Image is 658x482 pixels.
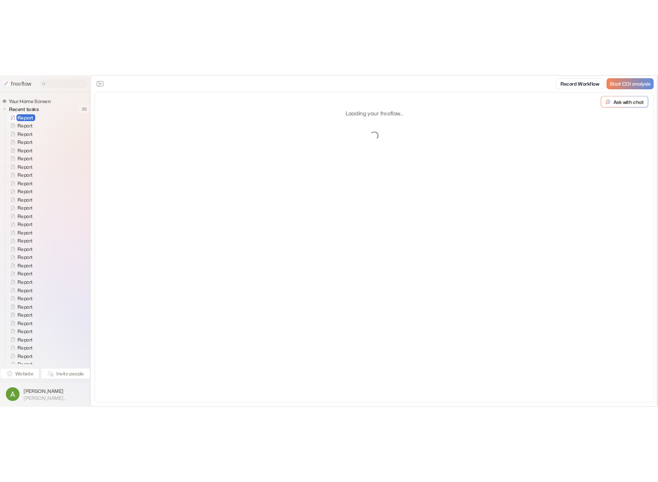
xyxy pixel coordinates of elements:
[7,80,52,92] a: Report
[24,117,51,126] span: Report
[24,152,51,162] span: Report
[34,454,123,464] span: [PERSON_NAME]
[7,414,52,426] a: Report
[3,43,60,55] button: Recent tasks
[7,56,52,68] a: Report
[7,295,52,307] a: Report
[24,236,51,246] span: Report
[7,307,52,319] a: Report
[24,212,51,222] span: Report
[7,378,52,390] a: Report
[24,272,51,282] span: Report
[24,284,51,294] span: Report
[7,187,52,199] a: Report
[7,139,52,151] a: Report
[7,331,52,343] a: Report
[8,454,28,474] img: profile
[24,332,51,342] span: Report
[7,366,52,378] a: Report
[11,44,59,54] span: Recent tasks
[24,128,51,138] span: Report
[24,415,51,425] span: Report
[7,175,52,187] a: Report
[7,104,52,116] a: Report
[24,188,51,198] span: Report
[7,259,52,271] a: Report
[24,69,51,79] span: Report
[7,235,52,247] a: Report
[24,296,51,306] span: Report
[7,68,52,80] a: Report
[7,223,52,235] a: Report
[7,127,52,139] a: Report
[24,379,51,389] span: Report
[7,199,52,211] a: Report
[24,164,51,174] span: Report
[24,57,51,67] span: Report
[59,426,131,442] button: Invite people
[34,465,123,474] span: [PERSON_NAME][EMAIL_ADDRESS]
[114,43,131,56] span: 35
[24,224,51,234] span: Report
[7,163,52,175] a: Report
[24,308,51,318] span: Report
[24,93,51,103] span: Report
[7,283,52,295] a: Report
[4,6,46,18] a: freeflow
[6,451,125,476] button: [PERSON_NAME][PERSON_NAME][EMAIL_ADDRESS]
[7,271,52,283] a: Report
[24,367,51,377] span: Report
[7,116,52,127] a: Report
[24,356,51,365] span: Report
[7,390,52,402] a: Report
[24,200,51,210] span: Report
[7,355,52,366] a: Report
[11,33,76,43] span: Your Home Screen
[24,176,51,186] span: Report
[24,260,51,270] span: Report
[24,391,51,401] span: Report
[24,344,51,354] span: Report
[7,151,52,163] a: Report
[7,211,52,223] a: Report
[7,343,52,355] a: Report
[7,319,52,331] a: Report
[137,4,153,20] button: Close the sidebar
[7,92,52,104] a: Report
[24,403,51,413] span: Report
[3,33,77,43] a: Your Home Screen
[24,320,51,330] span: Report
[7,247,52,259] a: Report
[24,140,51,150] span: Report
[16,6,46,18] p: freeflow
[24,105,51,115] span: Report
[24,81,51,91] span: Report
[24,248,51,258] span: Report
[7,402,52,414] a: Report
[502,50,586,62] p: Loading your freeflow...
